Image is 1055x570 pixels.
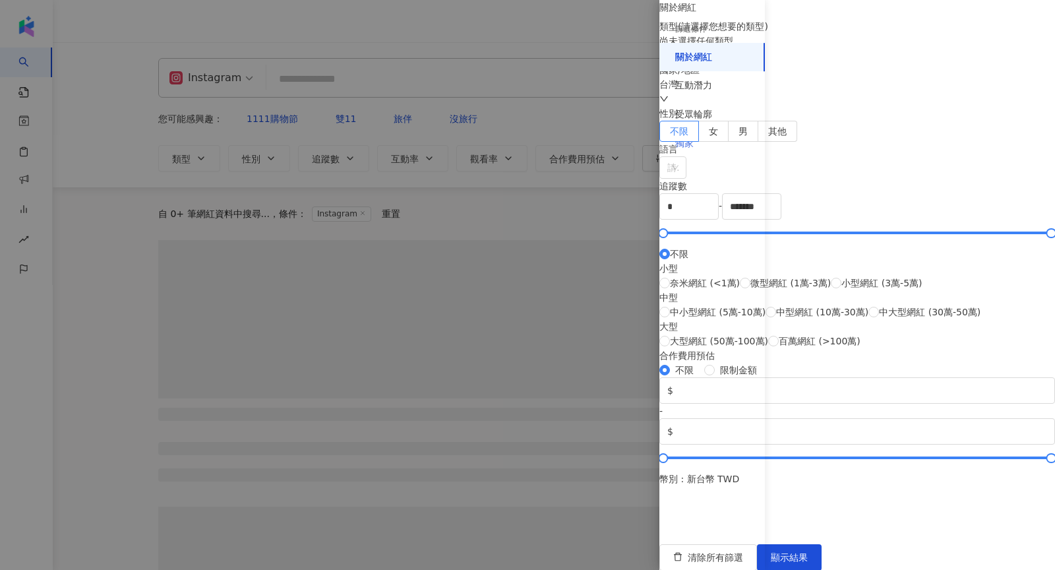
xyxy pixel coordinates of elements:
div: 國家/地區 [659,63,1055,77]
div: 獨家 [675,137,694,150]
div: 語言 [659,142,1055,156]
div: 互動潛力 [675,79,712,92]
div: 受眾輪廓 [675,108,712,121]
span: 微型網紅 (1萬-3萬) [750,276,831,290]
span: 小型網紅 (3萬-5萬) [841,276,922,290]
div: 類型 ( 請選擇您想要的類型 ) [659,19,1055,34]
div: 合作費用預估 [659,348,1055,363]
div: 大型 [659,319,980,334]
span: 百萬網紅 (>100萬) [779,334,860,348]
span: 中大型網紅 (30萬-50萬) [879,305,980,319]
div: 台灣 [659,77,1055,92]
div: 尚未選擇任何類型 [659,34,1055,48]
div: 性別 [659,106,1055,121]
div: 小型 [659,261,980,276]
span: 中型網紅 (10萬-30萬) [776,305,868,319]
span: 其他 [768,126,787,137]
div: 篩選條件 [675,24,707,35]
div: 幣別 : 新台幣 TWD [659,472,1055,486]
span: 顯示結果 [771,552,808,563]
div: 中型 [659,290,980,305]
span: 不限 [670,126,688,137]
div: 追蹤數 [659,179,1055,193]
div: 關於網紅 [675,51,712,64]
